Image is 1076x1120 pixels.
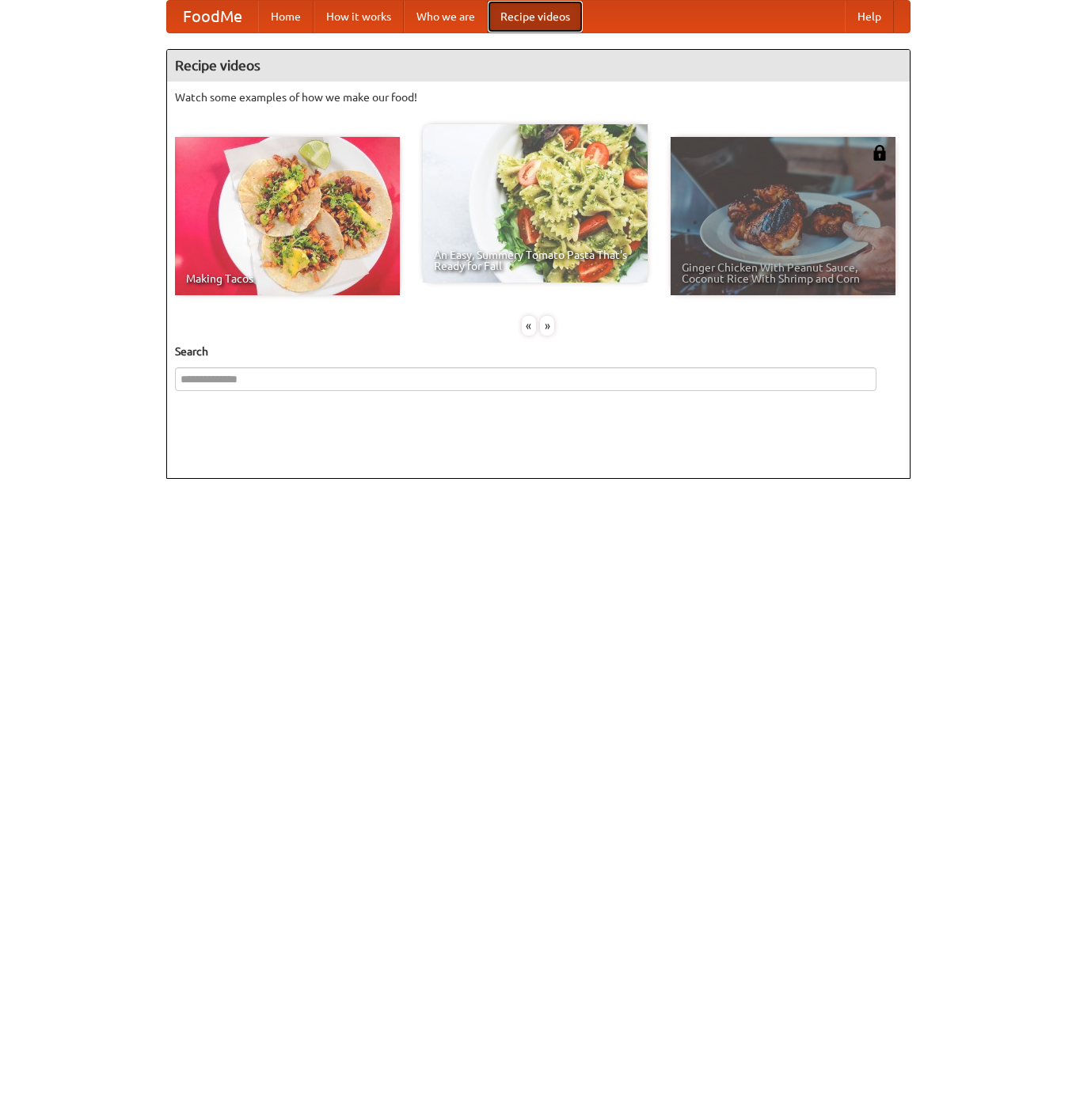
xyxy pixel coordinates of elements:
a: Recipe videos [488,1,583,32]
span: An Easy, Summery Tomato Pasta That's Ready for Fall [434,249,637,271]
a: Help [845,1,894,32]
div: » [540,316,554,336]
a: Who we are [404,1,488,32]
a: How it works [314,1,404,32]
p: Watch some examples of how we make our food! [175,89,902,105]
a: Home [258,1,314,32]
div: « [522,316,536,336]
a: FoodMe [167,1,258,32]
h5: Search [175,344,902,359]
span: Making Tacos [186,273,389,284]
a: An Easy, Summery Tomato Pasta That's Ready for Fall [423,124,648,283]
h4: Recipe videos [167,50,910,82]
img: 483408.png [872,145,888,161]
a: Making Tacos [175,137,400,295]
